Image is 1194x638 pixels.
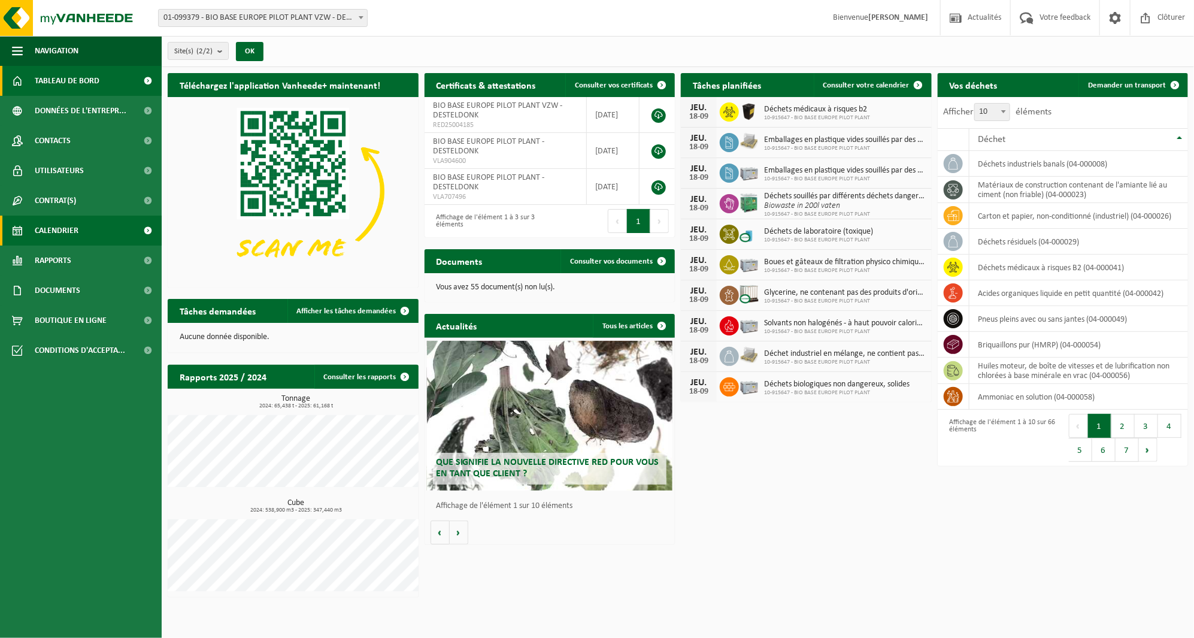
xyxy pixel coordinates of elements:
[437,502,669,510] p: Affichage de l'élément 1 sur 10 éléments
[739,223,759,243] img: LP-OT-00060-CU
[587,169,640,205] td: [DATE]
[764,135,926,145] span: Emballages en plastique vides souillés par des substances dangereuses
[35,96,126,126] span: Données de l'entrepr...
[450,521,468,545] button: Volgende
[287,299,417,323] a: Afficher les tâches demandées
[431,521,450,545] button: Vorige
[687,134,711,143] div: JEU.
[1088,81,1166,89] span: Demander un transport
[687,388,711,396] div: 18-09
[739,315,759,335] img: PB-LB-0680-HPE-GY-11
[764,298,926,305] span: 10-915647 - BIO BASE EUROPE PILOT PLANT
[681,73,773,96] h2: Tâches planifiées
[944,413,1057,463] div: Affichage de l'élément 1 à 10 sur 66 éléments
[1088,414,1111,438] button: 1
[159,10,367,26] span: 01-099379 - BIO BASE EUROPE PILOT PLANT VZW - DESTELDONK
[969,332,1188,358] td: briquaillons pur (HMRP) (04-000054)
[969,177,1188,203] td: matériaux de construction contenant de l'amiante lié au ciment (non friable) (04-000023)
[764,166,926,176] span: Emballages en plastique vides souillés par des substances dangereuses
[969,384,1188,410] td: Ammoniac en solution (04-000058)
[570,258,653,265] span: Consulter vos documents
[687,286,711,296] div: JEU.
[297,307,396,315] span: Afficher les tâches demandées
[739,376,759,396] img: PB-LB-0680-HPE-GY-11
[1078,73,1187,97] a: Demander un transport
[974,103,1010,121] span: 10
[314,365,417,389] a: Consulter les rapports
[35,36,78,66] span: Navigation
[425,249,495,273] h2: Documents
[823,81,910,89] span: Consulter votre calendrier
[969,280,1188,306] td: acides organiques liquide en petit quantité (04-000042)
[1158,414,1181,438] button: 4
[236,42,263,61] button: OK
[687,195,711,204] div: JEU.
[1092,438,1116,462] button: 6
[425,73,548,96] h2: Certificats & attestations
[764,211,926,218] span: 10-915647 - BIO BASE EUROPE PILOT PLANT
[587,97,640,133] td: [DATE]
[627,209,650,233] button: 1
[687,235,711,243] div: 18-09
[739,162,759,182] img: PB-LB-0680-HPE-GY-11
[168,365,278,388] h2: Rapports 2025 / 2024
[739,192,759,214] img: PB-HB-1400-HPE-GN-11
[1111,414,1135,438] button: 2
[431,208,544,234] div: Affichage de l'élément 1 à 3 sur 3 éléments
[168,97,419,285] img: Download de VHEPlus App
[560,249,674,273] a: Consulter vos documents
[35,306,107,335] span: Boutique en ligne
[35,335,125,365] span: Conditions d'accepta...
[1135,414,1158,438] button: 3
[35,156,84,186] span: Utilisateurs
[764,105,870,114] span: Déchets médicaux à risques b2
[434,156,577,166] span: VLA904600
[764,349,926,359] span: Déchet industriel en mélange, ne contient pas de fractions recyclables, combusti...
[764,201,840,210] i: Biowaste in 200l vaten
[978,135,1006,144] span: Déchet
[434,120,577,130] span: RED25004185
[608,209,627,233] button: Previous
[764,328,926,335] span: 10-915647 - BIO BASE EUROPE PILOT PLANT
[587,133,640,169] td: [DATE]
[427,341,672,491] a: Que signifie la nouvelle directive RED pour vous en tant que client ?
[1139,438,1157,462] button: Next
[739,345,759,365] img: LP-PA-00000-WDN-11
[739,284,759,304] img: PB-IC-CU
[1069,414,1088,438] button: Previous
[938,73,1010,96] h2: Vos déchets
[764,176,926,183] span: 10-915647 - BIO BASE EUROPE PILOT PLANT
[196,47,213,55] count: (2/2)
[687,204,711,213] div: 18-09
[174,403,419,409] span: 2024: 65,438 t - 2025: 61,168 t
[168,299,268,322] h2: Tâches demandées
[174,507,419,513] span: 2024: 538,900 m3 - 2025: 347,440 m3
[174,395,419,409] h3: Tonnage
[565,73,674,97] a: Consulter vos certificats
[436,458,659,479] span: Que signifie la nouvelle directive RED pour vous en tant que client ?
[687,174,711,182] div: 18-09
[764,380,910,389] span: Déchets biologiques non dangereux, solides
[650,209,669,233] button: Next
[687,256,711,265] div: JEU.
[434,137,545,156] span: BIO BASE EUROPE PILOT PLANT - DESTELDONK
[764,359,926,366] span: 10-915647 - BIO BASE EUROPE PILOT PLANT
[739,101,759,121] img: LP-SB-00050-HPE-51
[168,42,229,60] button: Site(s)(2/2)
[35,246,71,276] span: Rapports
[437,283,663,292] p: Vous avez 55 document(s) non lu(s).
[434,192,577,202] span: VLA707496
[764,192,926,201] span: Déchets souillés par différents déchets dangereux
[764,288,926,298] span: Glycerine, ne contenant pas des produits d'origine animale
[969,306,1188,332] td: pneus pleins avec ou sans jantes (04-000049)
[868,13,928,22] strong: [PERSON_NAME]
[35,216,78,246] span: Calendrier
[180,333,407,341] p: Aucune donnée disponible.
[687,378,711,388] div: JEU.
[687,317,711,326] div: JEU.
[739,131,759,152] img: LP-PA-00000-WDN-11
[764,267,926,274] span: 10-915647 - BIO BASE EUROPE PILOT PLANT
[425,314,489,337] h2: Actualités
[687,103,711,113] div: JEU.
[687,143,711,152] div: 18-09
